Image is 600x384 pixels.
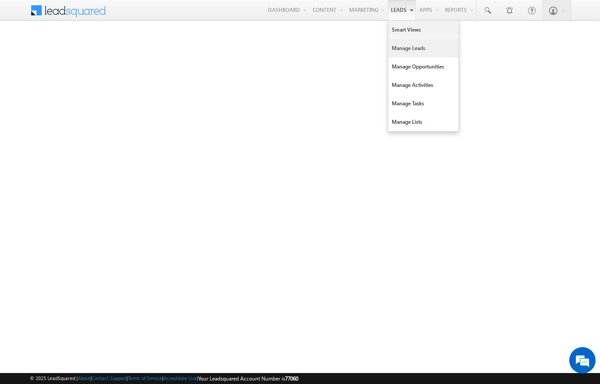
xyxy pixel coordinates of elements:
em: Start Chat [119,270,159,282]
a: Terms of Service [128,375,162,381]
a: Manage Lists [388,113,459,131]
span: © 2025 LeadSquared | | | | | [30,374,298,383]
textarea: Type your message and hit 'Enter' [11,81,160,263]
a: About [78,375,90,381]
img: d_60004797649_company_0_60004797649 [15,46,37,57]
a: Manage Tasks [388,94,459,113]
a: Smart Views [388,21,459,39]
span: Your Leadsquared Account Number is [198,375,298,382]
div: Minimize live chat window [144,4,165,25]
a: Contact Support [92,375,127,381]
a: Manage Opportunities [388,57,459,76]
a: Manage Leads [388,39,459,57]
a: Manage Activities [388,76,459,94]
a: Acceptable Use [163,375,197,381]
span: 77060 [285,375,298,382]
div: Chat with us now [46,46,148,57]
